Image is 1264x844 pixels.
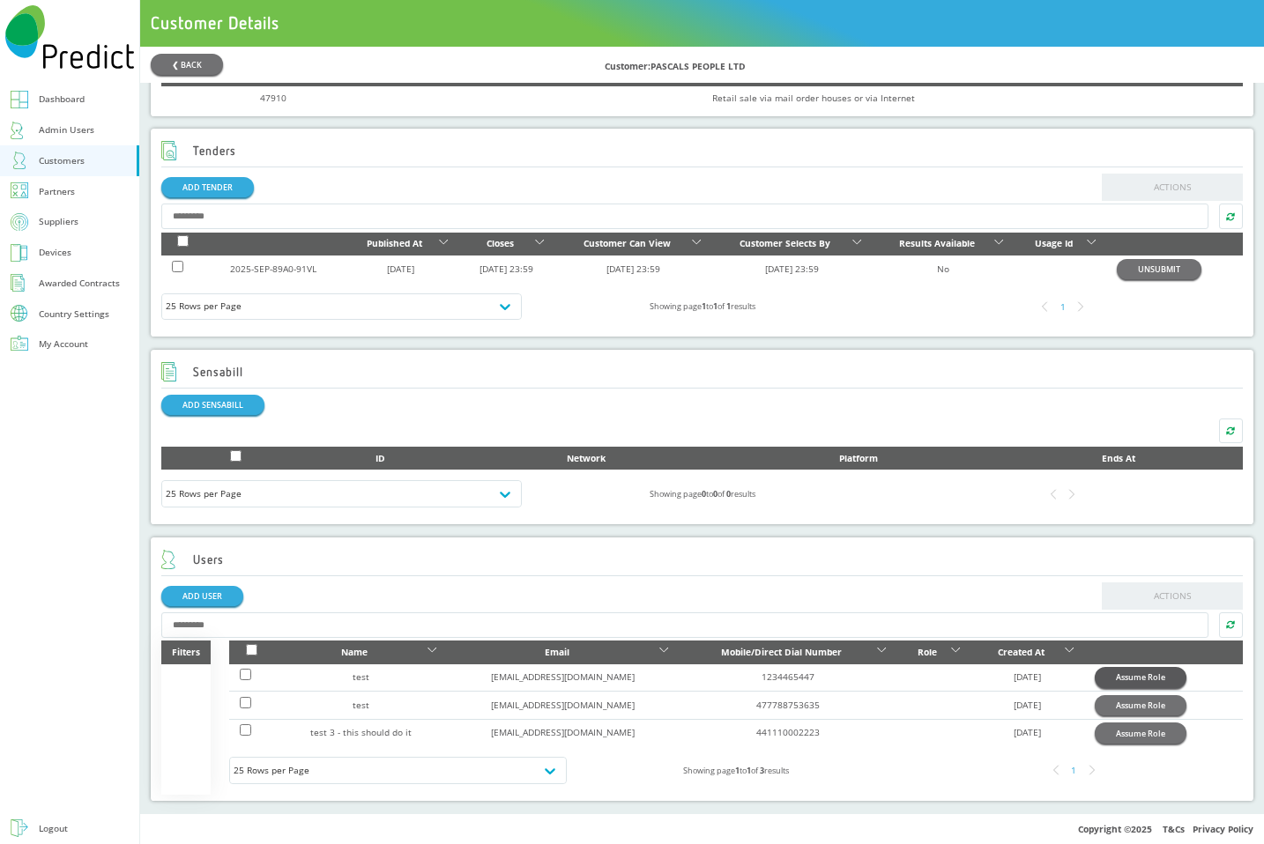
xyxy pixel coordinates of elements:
div: Filters [161,640,211,663]
td: 47910 [161,86,384,109]
a: test 3 - this should do it [310,726,412,738]
div: 1 [1065,761,1082,779]
a: No [937,263,949,275]
a: [DATE] 23:59 [480,263,533,275]
div: Dashboard [39,91,85,107]
b: 1 [713,300,718,312]
div: 25 Rows per Page [234,762,562,779]
button: Assume Role [1095,722,1186,743]
h2: Tenders [161,141,236,160]
a: 477788753635 [756,699,820,711]
a: 1234465447 [762,670,814,683]
div: Customer: PASCALS PEOPLE LTD [605,54,1253,75]
div: ID [321,450,440,467]
div: Suppliers [39,213,78,230]
a: 2025-SEP-89A0-91VL [230,263,316,275]
a: [DATE] [1014,699,1041,711]
b: 1 [702,300,706,312]
div: Published At [353,235,435,252]
button: ADD SENSABILL [161,395,264,415]
div: Network [461,450,712,467]
a: [EMAIL_ADDRESS][DOMAIN_NAME] [491,670,635,683]
div: Email [457,644,656,661]
a: ADD TENDER [161,177,254,197]
a: ADD USER [161,586,243,606]
div: Results Available [882,235,990,252]
a: [DATE] [1014,670,1041,683]
div: Usage Id [1024,235,1083,252]
div: Ends At [1005,450,1232,467]
b: 0 [726,488,731,500]
div: Name [286,644,424,661]
div: Devices [39,244,71,261]
img: Predict Mobile [5,5,134,69]
button: Assume Role [1095,695,1186,715]
a: T&Cs [1163,823,1185,835]
div: Partners [39,183,75,200]
b: 1 [747,765,751,776]
b: 0 [702,488,706,500]
div: 25 Rows per Page [166,298,517,315]
div: Customer Can View [566,235,688,252]
div: Showing page to of results [522,298,882,315]
b: 1 [726,300,731,312]
div: Customer Selects By [722,235,849,252]
div: 25 Rows per Page [166,485,517,502]
button: ❮ BACK [151,54,223,74]
div: My Account [39,336,88,352]
b: 3 [760,765,764,776]
div: Copyright © 2025 [140,813,1264,844]
b: 0 [713,488,718,500]
div: Mobile/Direct Dial Number [689,644,873,661]
td: Retail sale via mail order houses or via Internet [384,86,1243,109]
a: [DATE] 23:59 [765,263,819,275]
button: Assume Role [1095,667,1186,687]
div: Closes [469,235,532,252]
div: Role [907,644,948,661]
a: [DATE] [1014,726,1041,738]
button: UNSUBMIT [1117,259,1201,279]
b: 1 [735,765,740,776]
h2: Users [161,550,224,569]
div: Platform [732,450,984,467]
div: Admin Users [39,122,94,138]
a: [EMAIL_ADDRESS][DOMAIN_NAME] [491,726,635,738]
a: 441110002223 [756,726,820,738]
a: [EMAIL_ADDRESS][DOMAIN_NAME] [491,699,635,711]
div: Created At [982,644,1061,661]
a: [DATE] 23:59 [606,263,660,275]
a: Privacy Policy [1193,823,1253,835]
a: [DATE] [387,263,414,275]
div: Logout [39,820,68,837]
div: Country Settings [39,309,109,318]
div: Awarded Contracts [39,275,120,292]
div: Customers [39,152,85,169]
div: Showing page to of results [567,762,904,779]
h2: Sensabill [161,362,242,381]
a: test [353,699,369,711]
div: Showing page to of results [522,485,882,502]
a: test [353,670,369,683]
div: 1 [1053,298,1071,315]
